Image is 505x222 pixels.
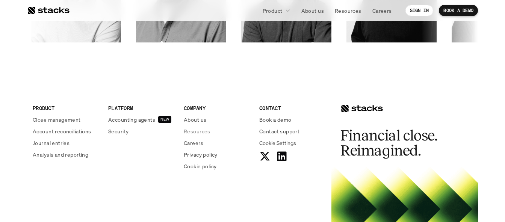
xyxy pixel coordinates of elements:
[263,7,283,15] p: Product
[184,151,218,159] p: Privacy policy
[33,127,99,135] a: Account reconciliations
[259,127,326,135] a: Contact support
[33,116,81,124] p: Close management
[33,127,91,135] p: Account reconciliations
[33,139,70,147] p: Journal entries
[184,127,250,135] a: Resources
[33,151,88,159] p: Analysis and reporting
[259,116,292,124] p: Book a demo
[184,116,206,124] p: About us
[297,4,328,17] a: About us
[259,116,326,124] a: Book a demo
[405,5,434,16] a: SIGN IN
[184,139,250,147] a: Careers
[368,4,396,17] a: Careers
[184,139,203,147] p: Careers
[184,104,250,112] p: COMPANY
[108,127,175,135] a: Security
[340,128,453,158] h2: Financial close. Reimagined.
[184,162,250,170] a: Cookie policy
[335,7,361,15] p: Resources
[184,151,250,159] a: Privacy policy
[33,116,99,124] a: Close management
[372,7,392,15] p: Careers
[184,127,210,135] p: Resources
[259,104,326,112] p: CONTACT
[259,139,296,147] span: Cookie Settings
[259,127,299,135] p: Contact support
[108,127,129,135] p: Security
[259,139,296,147] button: Cookie Trigger
[330,4,366,17] a: Resources
[33,139,99,147] a: Journal entries
[33,104,99,112] p: PRODUCT
[443,8,473,13] p: BOOK A DEMO
[108,116,155,124] p: Accounting agents
[160,117,169,122] h2: NEW
[439,5,478,16] a: BOOK A DEMO
[184,162,216,170] p: Cookie policy
[33,151,99,159] a: Analysis and reporting
[184,116,250,124] a: About us
[301,7,324,15] p: About us
[108,104,175,112] p: PLATFORM
[410,8,429,13] p: SIGN IN
[108,116,175,124] a: Accounting agentsNEW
